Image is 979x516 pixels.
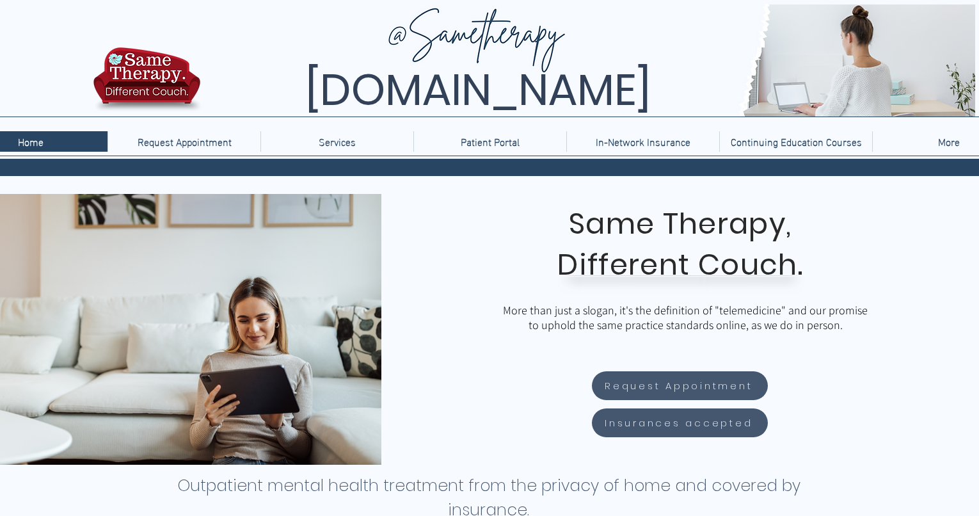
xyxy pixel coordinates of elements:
[500,303,871,332] p: More than just a slogan, it's the definition of "telemedicine" and our promise to uphold the same...
[592,371,768,400] a: Request Appointment
[454,131,526,152] p: Patient Portal
[12,131,50,152] p: Home
[932,131,966,152] p: More
[566,131,719,152] a: In-Network Insurance
[589,131,697,152] p: In-Network Insurance
[724,131,868,152] p: Continuing Education Courses
[312,131,362,152] p: Services
[131,131,238,152] p: Request Appointment
[605,378,752,393] span: Request Appointment
[203,4,975,117] img: Same Therapy, Different Couch. TelebehavioralHealth.US
[569,204,792,244] span: Same Therapy,
[557,245,803,285] span: Different Couch.
[413,131,566,152] a: Patient Portal
[260,131,413,152] div: Services
[107,131,260,152] a: Request Appointment
[592,408,768,437] a: Insurances accepted
[90,45,204,121] img: TBH.US
[305,60,651,120] span: [DOMAIN_NAME]
[719,131,872,152] a: Continuing Education Courses
[605,415,752,430] span: Insurances accepted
